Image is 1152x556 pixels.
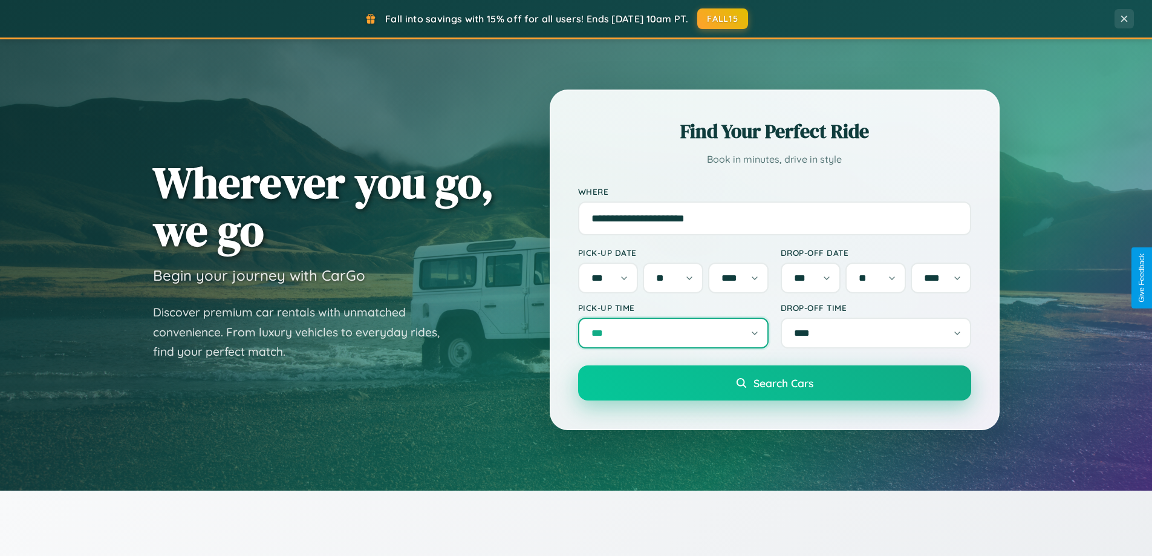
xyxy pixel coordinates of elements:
label: Drop-off Time [781,303,971,313]
label: Pick-up Time [578,303,769,313]
p: Book in minutes, drive in style [578,151,971,168]
span: Fall into savings with 15% off for all users! Ends [DATE] 10am PT. [385,13,688,25]
p: Discover premium car rentals with unmatched convenience. From luxury vehicles to everyday rides, ... [153,303,455,362]
div: Give Feedback [1137,253,1146,303]
span: Search Cars [753,376,813,390]
button: FALL15 [697,8,748,29]
label: Where [578,186,971,197]
label: Drop-off Date [781,247,971,258]
button: Search Cars [578,365,971,401]
h2: Find Your Perfect Ride [578,118,971,145]
h1: Wherever you go, we go [153,159,494,254]
h3: Begin your journey with CarGo [153,266,365,284]
label: Pick-up Date [578,247,769,258]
